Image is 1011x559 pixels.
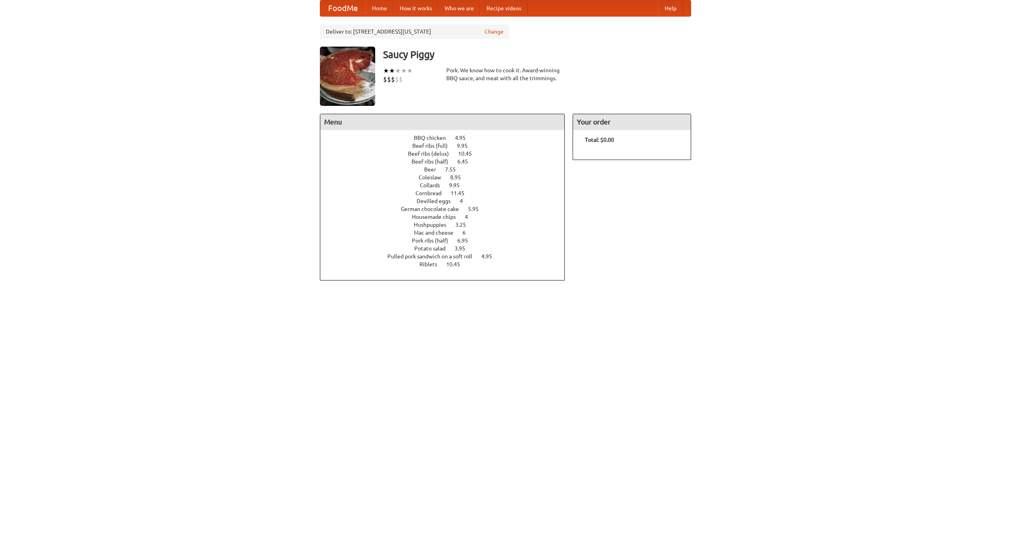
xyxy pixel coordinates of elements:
a: Pulled pork sandwich on a soft roll 4.95 [387,253,507,260]
span: 4 [465,214,476,220]
a: Beef ribs (full) 9.95 [412,143,482,149]
li: $ [395,75,399,84]
div: Pork. We know how to cook it. Award-winning BBQ sauce, and meat with all the trimmings. [446,66,565,82]
a: BBQ chicken 4.95 [414,135,480,141]
a: Pork ribs (half) 6.95 [412,237,483,244]
span: Devilled eggs [417,198,459,204]
span: Collards [420,182,448,188]
a: FoodMe [320,0,366,16]
span: Beef ribs (delux) [408,151,457,157]
li: $ [399,75,403,84]
span: 3.25 [455,222,474,228]
a: Change [485,28,504,36]
span: 10.45 [458,151,480,157]
span: German chocolate cake [401,206,467,212]
span: Pulled pork sandwich on a soft roll [387,253,480,260]
a: Home [366,0,393,16]
span: Mac and cheese [414,230,461,236]
a: Who we are [438,0,480,16]
img: angular.jpg [320,47,375,106]
li: $ [391,75,395,84]
a: Potato salad 3.95 [414,245,480,252]
h4: Menu [320,114,564,130]
a: Beef ribs (half) 6.45 [412,158,483,165]
li: $ [387,75,391,84]
span: 3.95 [455,245,473,252]
li: ★ [401,66,407,75]
span: 8.95 [450,174,469,181]
span: 7.55 [445,166,464,173]
a: German chocolate cake 5.95 [401,206,493,212]
li: ★ [395,66,401,75]
span: Beef ribs (half) [412,158,456,165]
span: Coleslaw [419,174,449,181]
a: Coleslaw 8.95 [419,174,475,181]
span: Beer [424,166,444,173]
span: Cornbread [415,190,449,196]
a: Devilled eggs 4 [417,198,477,204]
a: Help [658,0,683,16]
span: BBQ chicken [414,135,454,141]
span: 9.95 [457,143,475,149]
b: Total: $0.00 [585,137,614,143]
a: Hushpuppies 3.25 [414,222,481,228]
a: Recipe videos [480,0,528,16]
li: ★ [407,66,413,75]
span: Beef ribs (full) [412,143,456,149]
a: Beef ribs (delux) 10.45 [408,151,487,157]
span: 6 [462,230,474,236]
span: 4.95 [455,135,474,141]
span: 6.45 [457,158,476,165]
div: Deliver to: [STREET_ADDRESS][US_STATE] [320,24,509,39]
a: Housemade chips 4 [412,214,483,220]
a: How it works [393,0,438,16]
span: Hushpuppies [414,222,454,228]
a: Beer 7.55 [424,166,470,173]
h4: Your order [573,114,691,130]
span: Housemade chips [412,214,464,220]
span: 4.95 [481,253,500,260]
a: Riblets 10.45 [419,261,475,267]
li: ★ [389,66,395,75]
a: Mac and cheese 6 [414,230,480,236]
span: Potato salad [414,245,453,252]
h3: Saucy Piggy [383,47,691,62]
span: 6.95 [457,237,476,244]
a: Collards 9.95 [420,182,474,188]
a: Cornbread 11.45 [415,190,479,196]
span: Riblets [419,261,445,267]
span: 4 [460,198,471,204]
li: ★ [383,66,389,75]
span: 11.45 [451,190,472,196]
span: 10.45 [446,261,468,267]
li: $ [383,75,387,84]
span: 5.95 [468,206,487,212]
span: 9.95 [449,182,468,188]
span: Pork ribs (half) [412,237,456,244]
